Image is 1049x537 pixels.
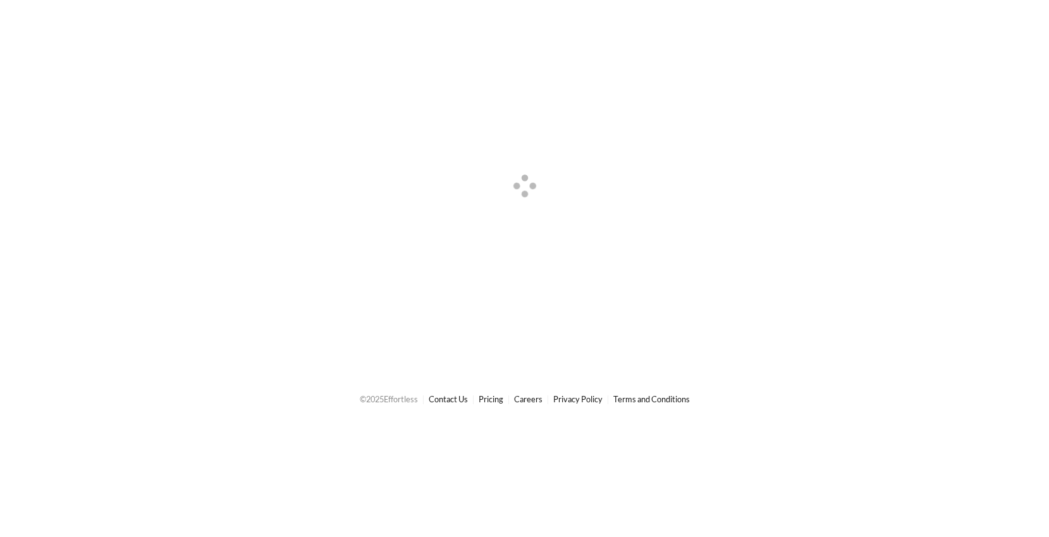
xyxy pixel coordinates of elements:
[479,394,503,404] a: Pricing
[429,394,468,404] a: Contact Us
[553,394,603,404] a: Privacy Policy
[514,394,543,404] a: Careers
[613,394,690,404] a: Terms and Conditions
[360,394,418,404] span: © 2025 Effortless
